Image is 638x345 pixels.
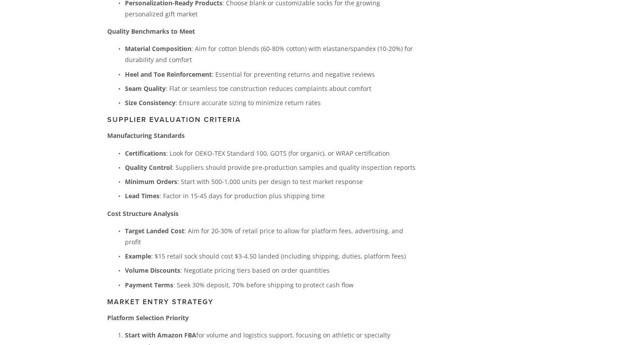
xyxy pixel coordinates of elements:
strong: Payment Terms [125,281,173,289]
h3: Supplier Evaluation Criteria [107,115,418,124]
strong: Heel and Toe Reinforcement [125,70,212,78]
p: : Seek 30% deposit, 70% before shipping to protect cash flow [125,279,418,290]
strong: Quality Control [125,163,172,172]
p: : Negotiate pricing tiers based on order quantities [125,265,418,276]
strong: Lead Times [125,192,159,200]
p: : Flat or seamless toe construction reduces complaints about comfort [125,83,418,94]
strong: Certifications [125,149,166,157]
strong: Start with Amazon FBA [125,331,196,339]
strong: Cost Structure Analysis [107,209,179,218]
strong: Material Composition [125,44,191,53]
p: : Aim for cotton blends (60-80% cotton) with elastane/spandex (10-20%) for durability and comfort [125,43,418,65]
p: : Aim for 20-30% of retail price to allow for platform fees, advertising, and profit [125,225,418,247]
strong: Example [125,252,151,260]
p: : Suppliers should provide pre-production samples and quality inspection reports [125,162,418,173]
strong: Minimum Orders [125,177,177,186]
strong: Quality Benchmarks to Meet [107,27,195,35]
p: : Start with 500-1,000 units per design to test market response [125,176,418,187]
h3: Market Entry Strategy [107,298,418,306]
strong: Target Landed Cost [125,227,184,235]
p: : Ensure accurate sizing to minimize return rates [125,97,418,108]
strong: Volume Discounts [125,266,180,274]
strong: Size Consistency [125,98,175,107]
strong: Manufacturing Standards [107,131,185,140]
p: : Essential for preventing returns and negative reviews [125,69,418,80]
p: : Look for OEKO-TEX Standard 100, GOTS (for organic), or WRAP certification [125,148,418,159]
p: : Factor in 15-45 days for production plus shipping time [125,190,418,201]
p: : $15 retail sock should cost $3-4.50 landed (including shipping, duties, platform fees) [125,251,418,262]
strong: Platform Selection Priority [107,314,189,322]
strong: Seam Quality [125,84,166,93]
